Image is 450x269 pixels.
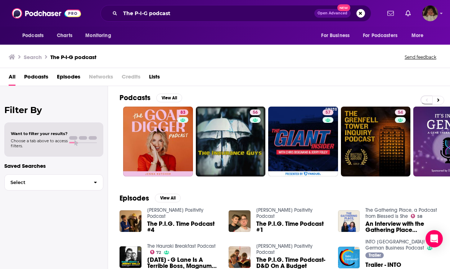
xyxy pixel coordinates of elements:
span: [DATE] - G Lane Is A Terrible Boss, Magnum P.I. & Someone Cancels The Podcast Intro [147,257,220,269]
span: Networks [89,71,113,86]
a: Dalton’s Positivity Podcast [256,207,312,219]
a: 57 [268,107,338,176]
p: Saved Searches [4,162,103,169]
button: open menu [358,29,408,42]
a: Charts [52,29,77,42]
a: Podcasts [24,71,48,86]
span: 54 [398,109,403,116]
img: The P.I.G. Time Podcast #1 [229,210,251,232]
div: Open Intercom Messenger [426,230,443,247]
a: All [9,71,15,86]
img: An Interview with the Gathering Place Podcast’s Number One Fan // Blessed is She Podcast: The Gat... [338,210,360,232]
h2: Episodes [120,194,149,203]
a: 56 [250,109,261,115]
span: More [411,31,424,41]
a: Show notifications dropdown [384,7,397,19]
input: Search podcasts, credits, & more... [120,8,314,19]
a: An Interview with the Gathering Place Podcast’s Number One Fan // Blessed is She Podcast: The Gat... [365,221,438,233]
span: Logged in as angelport [422,5,438,21]
button: Open AdvancedNew [314,9,351,18]
span: Want to filter your results? [11,131,68,136]
a: 72 [150,250,161,254]
button: open menu [17,29,53,42]
img: Podchaser - Follow, Share and Rate Podcasts [12,6,81,20]
a: 54 [341,107,411,176]
a: EpisodesView All [120,194,181,203]
button: open menu [316,29,359,42]
button: View All [156,94,182,102]
a: Episodes [57,71,80,86]
button: open menu [406,29,433,42]
img: The P.I.G. Time Podcast #4 [120,210,141,232]
span: 72 [156,251,161,254]
img: Trailer - INTO GERMANY! The German business podcast [338,247,360,269]
h3: The P-I-G podcast [50,54,96,60]
a: The Gathering Place, a Podcast from Blessed is She [365,207,437,219]
span: 57 [325,109,330,116]
a: 83 [123,107,193,176]
span: Podcasts [22,31,44,41]
button: View All [155,194,181,202]
img: User Profile [422,5,438,21]
a: INTO GERMANY! The German Business Podcast [365,239,433,251]
span: Trailer [369,253,381,257]
a: Dalton’s Positivity Podcast [147,207,203,219]
h2: Podcasts [120,93,150,102]
h2: Filter By [4,105,103,115]
span: 58 [417,215,422,218]
button: open menu [80,29,120,42]
button: Select [4,174,103,190]
a: Dalton’s Positivity Podcast [256,243,312,255]
span: Charts [57,31,72,41]
span: Open Advanced [318,12,347,15]
a: Lists [149,71,160,86]
a: PodcastsView All [120,93,182,102]
button: Send feedback [402,54,438,60]
h3: Search [24,54,42,60]
span: New [337,4,350,11]
a: The Hauraki Breakfast Podcast [147,243,216,249]
a: 56 [196,107,266,176]
span: 56 [253,109,258,116]
img: The P.I.G. Time Podcast- D&D On A Budget [229,246,251,268]
a: The P.I.G. Time Podcast #1 [256,221,329,233]
span: For Business [321,31,350,41]
a: 83 [177,109,188,115]
a: The P.I.G. Time Podcast- D&D On A Budget [256,257,329,269]
a: Show notifications dropdown [402,7,414,19]
span: For Podcasters [363,31,397,41]
span: Credits [122,71,140,86]
span: 83 [180,109,185,116]
a: Dec 11 - G Lane Is A Terrible Boss, Magnum P.I. & Someone Cancels The Podcast Intro [147,257,220,269]
span: Monitoring [85,31,111,41]
img: Dec 11 - G Lane Is A Terrible Boss, Magnum P.I. & Someone Cancels The Podcast Intro [120,246,141,268]
span: Choose a tab above to access filters. [11,138,68,148]
a: 58 [411,214,422,218]
a: 57 [323,109,333,115]
button: Show profile menu [422,5,438,21]
div: Search podcasts, credits, & more... [100,5,371,22]
span: Select [5,180,88,185]
a: The P.I.G. Time Podcast #4 [147,221,220,233]
a: 54 [395,109,406,115]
